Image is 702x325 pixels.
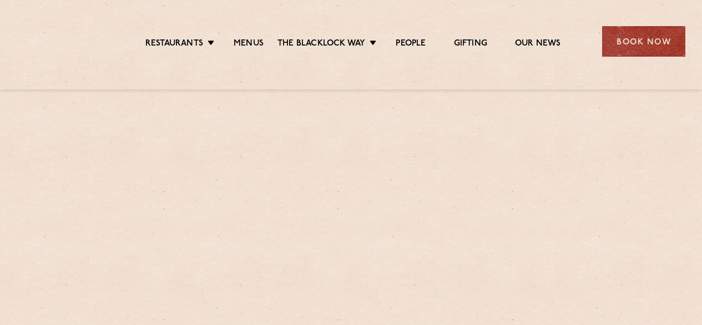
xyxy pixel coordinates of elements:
a: Our News [515,38,561,51]
a: People [396,38,426,51]
div: Book Now [602,26,685,57]
a: Gifting [454,38,487,51]
a: The Blacklock Way [277,38,365,51]
a: Menus [234,38,264,51]
a: Restaurants [145,38,203,51]
img: svg%3E [17,11,109,73]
